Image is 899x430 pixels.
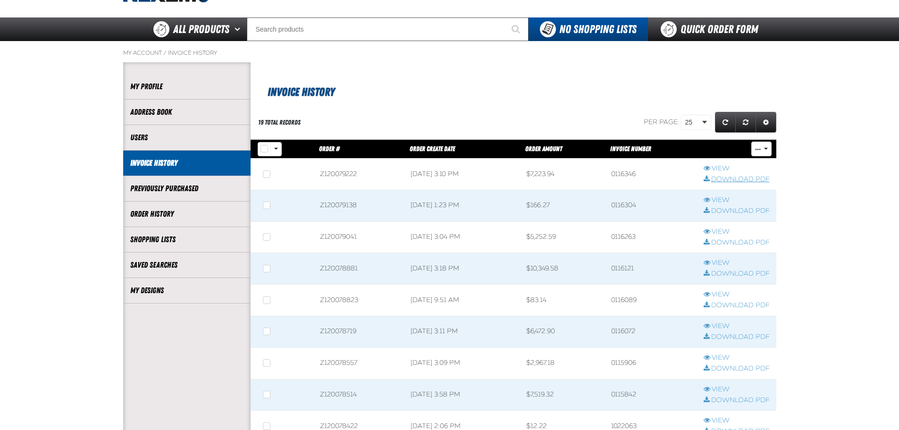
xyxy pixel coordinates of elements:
td: [DATE] 9:51 AM [404,285,520,316]
button: Rows selection options [270,142,282,156]
a: Shopping Lists [130,234,244,245]
a: View row action [704,416,770,425]
span: / [163,49,167,57]
a: Download PDF row action [704,207,770,216]
a: View row action [704,354,770,363]
a: Download PDF row action [704,396,770,405]
td: [DATE] 3:58 PM [404,379,520,411]
a: Invoice History [168,49,217,57]
span: Per page: [644,118,680,126]
a: View row action [704,259,770,268]
a: Order Create Date [410,145,455,152]
th: Row actions [697,140,776,159]
td: [DATE] 3:11 PM [404,316,520,348]
div: 19 total records [258,118,301,127]
td: [DATE] 3:10 PM [404,159,520,190]
td: $5,252.59 [520,221,605,253]
td: Z120079041 [313,221,404,253]
a: Download PDF row action [704,175,770,184]
a: Expand or Collapse Grid Settings [756,112,776,133]
td: 0116304 [605,190,697,221]
a: Invoice History [130,158,244,169]
a: View row action [704,196,770,205]
td: $83.14 [520,285,605,316]
td: Z120079138 [313,190,404,221]
a: Invoice Number [610,145,651,152]
td: 0116346 [605,159,697,190]
button: Start Searching [505,17,529,41]
td: Z120078557 [313,347,404,379]
a: Previously Purchased [130,183,244,194]
td: 0116089 [605,285,697,316]
a: Address Book [130,107,244,118]
a: My Designs [130,285,244,296]
a: My Profile [130,81,244,92]
a: Order History [130,209,244,219]
td: Z120079222 [313,159,404,190]
a: Download PDF row action [704,270,770,278]
td: $10,349.58 [520,253,605,285]
button: Mass Actions [751,142,772,156]
span: Invoice History [268,85,335,99]
td: 0116072 [605,316,697,348]
a: Download PDF row action [704,364,770,373]
td: 0115842 [605,379,697,411]
a: Users [130,132,244,143]
span: ... [755,147,761,152]
td: 0116263 [605,221,697,253]
td: [DATE] 1:23 PM [404,190,520,221]
a: Order Amount [525,145,562,152]
td: $6,472.90 [520,316,605,348]
input: Search [247,17,529,41]
td: 0115906 [605,347,697,379]
td: [DATE] 3:09 PM [404,347,520,379]
a: Download PDF row action [704,333,770,342]
td: $2,967.18 [520,347,605,379]
button: You do not have available Shopping Lists. Open to Create a New List [529,17,648,41]
td: 0116121 [605,253,697,285]
td: Z120078881 [313,253,404,285]
a: View row action [704,228,770,236]
nav: Breadcrumbs [123,49,776,57]
td: Z120078823 [313,285,404,316]
a: Order # [319,145,340,152]
td: Z120078514 [313,379,404,411]
td: [DATE] 3:18 PM [404,253,520,285]
td: $166.27 [520,190,605,221]
span: All Products [173,21,229,38]
a: Saved Searches [130,260,244,270]
span: 25 [685,118,700,127]
span: No Shopping Lists [559,23,637,36]
td: [DATE] 3:04 PM [404,221,520,253]
td: $7,519.32 [520,379,605,411]
a: View row action [704,385,770,394]
a: View row action [704,290,770,299]
a: Refresh grid action [715,112,736,133]
td: Z120078719 [313,316,404,348]
a: View row action [704,322,770,331]
a: View row action [704,164,770,173]
td: $7,223.94 [520,159,605,190]
a: Reset grid action [735,112,756,133]
a: My Account [123,49,162,57]
a: Download PDF row action [704,301,770,310]
a: Quick Order Form [648,17,776,41]
button: Open All Products pages [231,17,247,41]
a: Download PDF row action [704,238,770,247]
